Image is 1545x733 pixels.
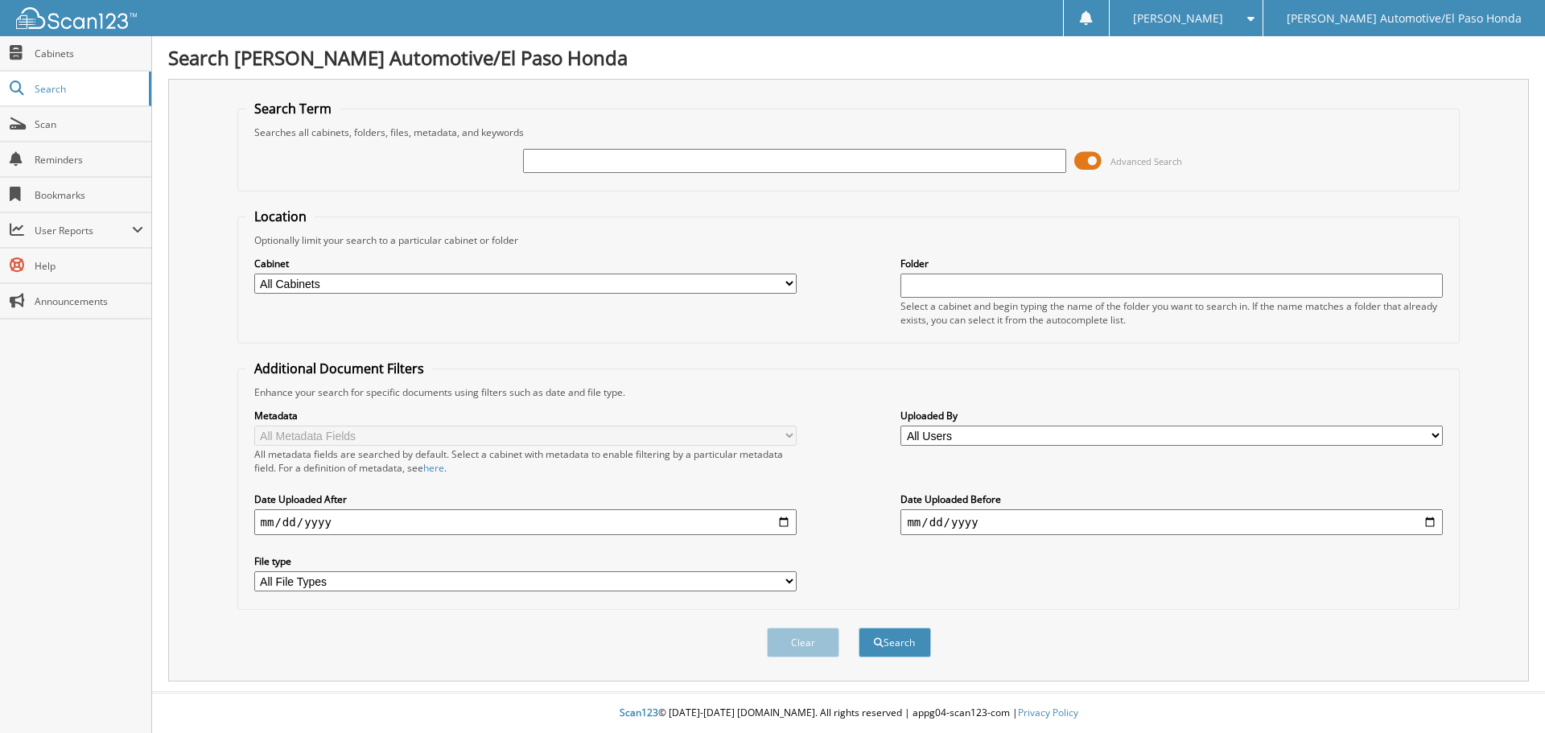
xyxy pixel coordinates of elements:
label: Date Uploaded After [254,492,797,506]
legend: Search Term [246,100,340,117]
a: here [423,461,444,475]
div: Searches all cabinets, folders, files, metadata, and keywords [246,126,1452,139]
span: User Reports [35,224,132,237]
span: [PERSON_NAME] Automotive/El Paso Honda [1287,14,1522,23]
input: end [900,509,1443,535]
div: Select a cabinet and begin typing the name of the folder you want to search in. If the name match... [900,299,1443,327]
span: Help [35,259,143,273]
label: Folder [900,257,1443,270]
div: All metadata fields are searched by default. Select a cabinet with metadata to enable filtering b... [254,447,797,475]
span: Scan123 [620,706,658,719]
label: Cabinet [254,257,797,270]
label: Metadata [254,409,797,422]
div: Enhance your search for specific documents using filters such as date and file type. [246,385,1452,399]
h1: Search [PERSON_NAME] Automotive/El Paso Honda [168,44,1529,71]
span: Search [35,82,141,96]
span: Scan [35,117,143,131]
img: scan123-logo-white.svg [16,7,137,29]
div: © [DATE]-[DATE] [DOMAIN_NAME]. All rights reserved | appg04-scan123-com | [152,694,1545,733]
a: Privacy Policy [1018,706,1078,719]
input: start [254,509,797,535]
span: Announcements [35,294,143,308]
label: Date Uploaded Before [900,492,1443,506]
span: Bookmarks [35,188,143,202]
span: [PERSON_NAME] [1133,14,1223,23]
legend: Additional Document Filters [246,360,432,377]
span: Reminders [35,153,143,167]
legend: Location [246,208,315,225]
span: Advanced Search [1110,155,1182,167]
label: File type [254,554,797,568]
button: Search [859,628,931,657]
span: Cabinets [35,47,143,60]
button: Clear [767,628,839,657]
label: Uploaded By [900,409,1443,422]
div: Optionally limit your search to a particular cabinet or folder [246,233,1452,247]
